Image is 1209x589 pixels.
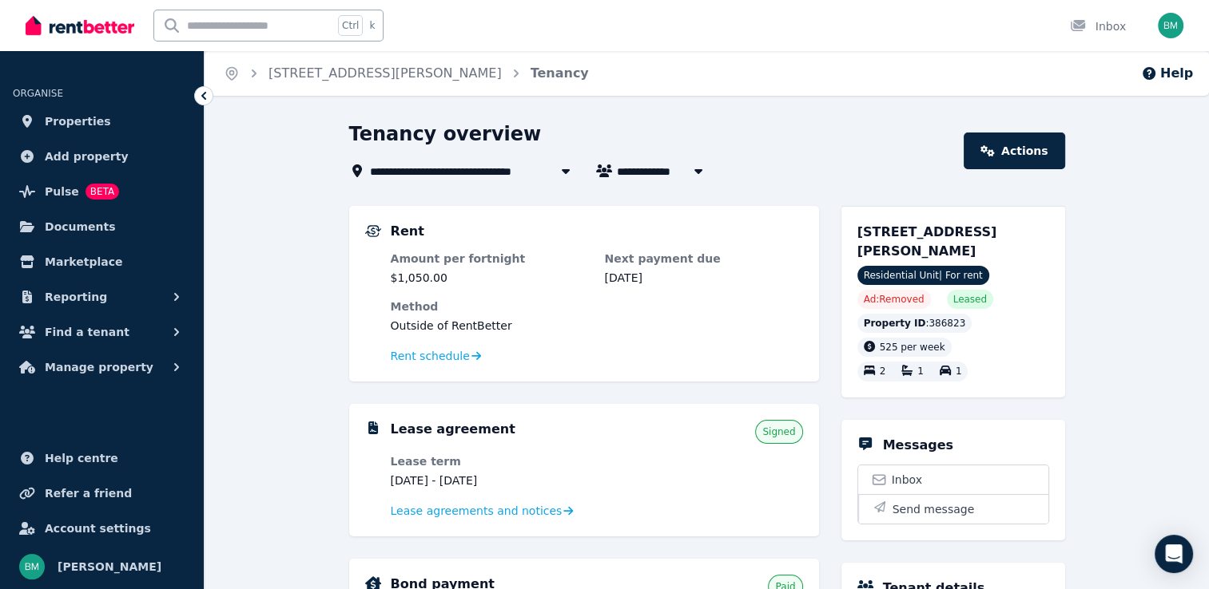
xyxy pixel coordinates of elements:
dd: [DATE] - [DATE] [391,472,589,488]
span: Ctrl [338,15,363,36]
h5: Lease agreement [391,420,515,439]
a: Add property [13,140,191,172]
dt: Lease term [391,453,589,469]
span: k [369,19,375,32]
a: Lease agreements and notices [391,503,574,519]
div: Inbox [1070,18,1126,34]
img: Ben Mesisca [1158,13,1183,38]
a: Account settings [13,512,191,544]
img: Ben Mesisca [19,554,45,579]
span: Lease agreements and notices [391,503,563,519]
span: Documents [45,217,116,236]
span: BETA [86,184,119,200]
button: Find a tenant [13,316,191,348]
span: Ad: Removed [864,293,925,306]
dd: Outside of RentBetter [391,318,803,334]
button: Manage property [13,351,191,383]
span: Inbox [892,472,922,488]
a: Properties [13,105,191,137]
dd: $1,050.00 [391,270,589,286]
span: [PERSON_NAME] [58,557,161,576]
a: Documents [13,211,191,243]
a: Actions [964,132,1064,169]
dt: Method [391,298,803,314]
div: : 386823 [857,314,972,333]
h5: Rent [391,222,424,241]
span: Marketplace [45,252,122,271]
a: Help centre [13,442,191,474]
img: RentBetter [26,14,134,38]
dt: Next payment due [605,251,803,267]
span: Rent schedule [391,348,470,364]
span: Signed [762,425,795,438]
dd: [DATE] [605,270,803,286]
dt: Amount per fortnight [391,251,589,267]
span: Add property [45,147,129,166]
span: Property ID [864,317,926,330]
span: Manage property [45,358,153,377]
h1: Tenancy overview [349,121,542,147]
span: Help centre [45,449,118,468]
span: Leased [953,293,987,306]
span: 1 [956,366,962,378]
span: Pulse [45,182,79,201]
nav: Breadcrumb [205,51,608,96]
span: 525 per week [880,342,945,353]
span: Refer a friend [45,484,132,503]
span: Properties [45,112,111,131]
span: Reporting [45,287,107,306]
a: Marketplace [13,246,191,278]
span: Send message [893,501,975,517]
button: Send message [858,494,1048,524]
a: [STREET_ADDRESS][PERSON_NAME] [268,65,502,81]
a: Rent schedule [391,348,482,364]
span: Account settings [45,519,151,538]
h5: Messages [883,436,953,455]
span: [STREET_ADDRESS][PERSON_NAME] [857,224,997,259]
a: Tenancy [531,65,589,81]
span: Residential Unit | For rent [857,266,989,285]
button: Help [1141,64,1193,83]
span: 2 [880,366,886,378]
span: 1 [917,366,924,378]
button: Reporting [13,281,191,313]
span: ORGANISE [13,88,63,99]
a: Refer a friend [13,477,191,509]
span: Find a tenant [45,322,129,342]
a: Inbox [858,465,1048,494]
div: Open Intercom Messenger [1155,535,1193,573]
img: Rental Payments [365,225,381,237]
a: PulseBETA [13,176,191,208]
